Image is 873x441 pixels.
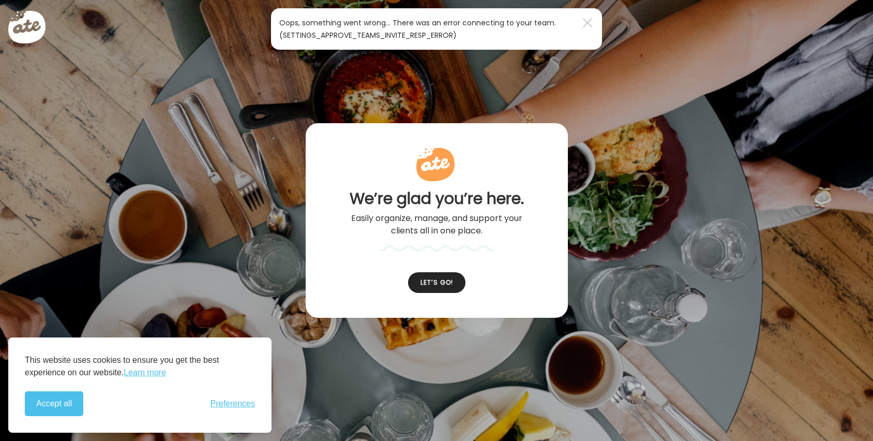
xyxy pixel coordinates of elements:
p: This website uses cookies to ensure you get the best experience on our website. [25,354,255,379]
a: Learn more [124,366,166,379]
section: Easily organize, manage, and support your clients all in one place. [347,212,526,237]
span: Preferences [210,399,255,408]
div: Let’s go! [408,272,465,293]
button: Toggle preferences [210,399,255,408]
h1: We’re glad you’re here. [347,189,526,208]
button: Accept all cookies [25,391,83,416]
div: Oops, something went wrong... There was an error connecting to your team. (SETTINGS_APPROVE_TEAMS... [279,17,577,41]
